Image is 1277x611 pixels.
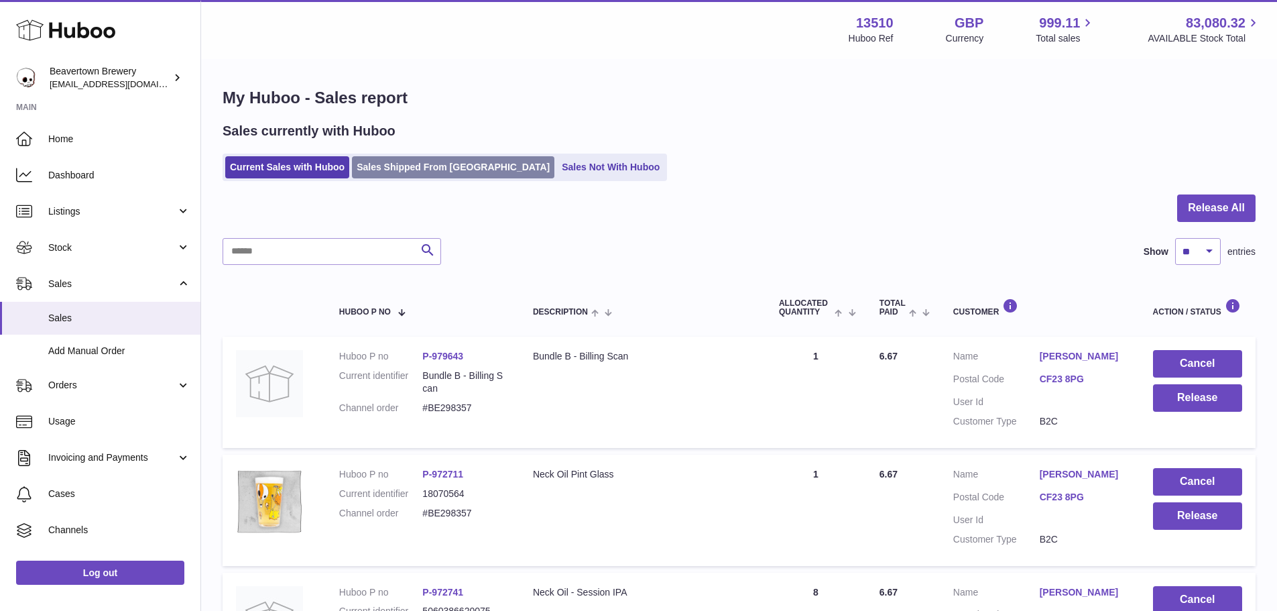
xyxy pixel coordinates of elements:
[766,337,866,448] td: 1
[953,491,1040,507] dt: Postal Code
[422,507,506,520] dd: #BE298357
[953,514,1040,526] dt: User Id
[766,455,866,566] td: 1
[953,586,1040,602] dt: Name
[223,122,396,140] h2: Sales currently with Huboo
[1036,32,1095,45] span: Total sales
[1153,502,1242,530] button: Release
[236,468,303,535] img: beavertown-brewery-neck-oil-pint-glass.png
[1153,468,1242,496] button: Cancel
[953,350,1040,366] dt: Name
[1177,195,1256,222] button: Release All
[1040,415,1126,428] dd: B2C
[50,65,170,91] div: Beavertown Brewery
[48,379,176,392] span: Orders
[533,468,752,481] div: Neck Oil Pint Glass
[879,299,906,317] span: Total paid
[1040,586,1126,599] a: [PERSON_NAME]
[1036,14,1095,45] a: 999.11 Total sales
[1040,533,1126,546] dd: B2C
[1186,14,1245,32] span: 83,080.32
[422,469,463,480] a: P-972711
[48,205,176,218] span: Listings
[1040,373,1126,386] a: CF23 8PG
[339,402,423,414] dt: Channel order
[953,533,1040,546] dt: Customer Type
[953,396,1040,408] dt: User Id
[339,488,423,500] dt: Current identifier
[422,351,463,362] a: P-979643
[1040,491,1126,504] a: CF23 8PG
[48,241,176,254] span: Stock
[422,488,506,500] dd: 18070564
[879,587,898,598] span: 6.67
[16,561,184,585] a: Log out
[557,156,664,178] a: Sales Not With Huboo
[352,156,554,178] a: Sales Shipped From [GEOGRAPHIC_DATA]
[339,308,391,317] span: Huboo P no
[1153,350,1242,378] button: Cancel
[955,14,983,32] strong: GBP
[48,312,190,325] span: Sales
[236,350,303,417] img: no-photo.jpg
[946,32,984,45] div: Currency
[1039,14,1080,32] span: 999.11
[48,524,190,537] span: Channels
[533,308,588,317] span: Description
[953,415,1040,428] dt: Customer Type
[1153,298,1242,317] div: Action / Status
[422,587,463,598] a: P-972741
[422,402,506,414] dd: #BE298357
[48,415,190,428] span: Usage
[48,488,190,500] span: Cases
[1040,468,1126,481] a: [PERSON_NAME]
[223,87,1256,109] h1: My Huboo - Sales report
[339,507,423,520] dt: Channel order
[48,345,190,357] span: Add Manual Order
[533,350,752,363] div: Bundle B - Billing Scan
[339,350,423,363] dt: Huboo P no
[50,78,197,89] span: [EMAIL_ADDRESS][DOMAIN_NAME]
[879,351,898,362] span: 6.67
[339,370,423,395] dt: Current identifier
[533,586,752,599] div: Neck Oil - Session IPA
[1144,245,1168,258] label: Show
[953,373,1040,389] dt: Postal Code
[1040,350,1126,363] a: [PERSON_NAME]
[1148,14,1261,45] a: 83,080.32 AVAILABLE Stock Total
[1227,245,1256,258] span: entries
[16,68,36,88] img: internalAdmin-13510@internal.huboo.com
[779,299,832,317] span: ALLOCATED Quantity
[849,32,894,45] div: Huboo Ref
[48,451,176,464] span: Invoicing and Payments
[953,298,1126,317] div: Customer
[339,586,423,599] dt: Huboo P no
[339,468,423,481] dt: Huboo P no
[879,469,898,480] span: 6.67
[48,169,190,182] span: Dashboard
[48,278,176,290] span: Sales
[422,370,506,395] dd: Bundle B - Billing Scan
[856,14,894,32] strong: 13510
[48,133,190,146] span: Home
[1153,384,1242,412] button: Release
[225,156,349,178] a: Current Sales with Huboo
[953,468,1040,484] dt: Name
[1148,32,1261,45] span: AVAILABLE Stock Total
